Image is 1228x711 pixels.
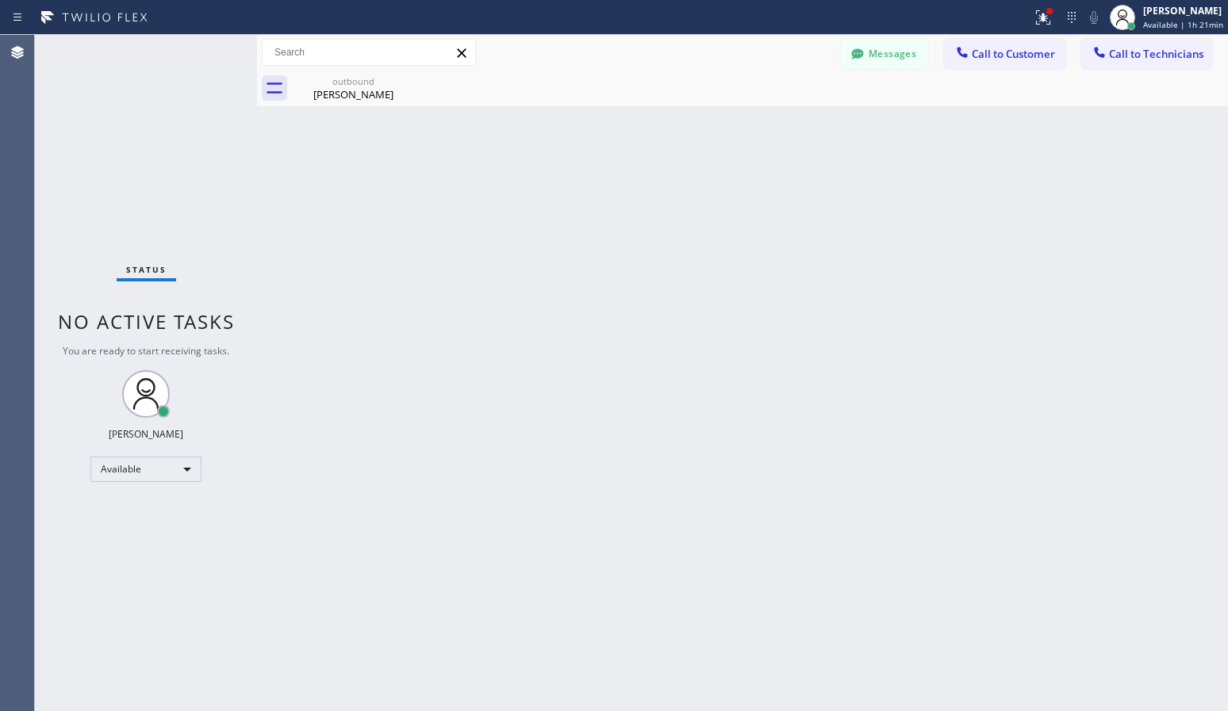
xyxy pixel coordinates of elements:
[1143,4,1223,17] div: [PERSON_NAME]
[944,39,1065,69] button: Call to Customer
[1143,19,1223,30] span: Available | 1h 21min
[109,427,183,441] div: [PERSON_NAME]
[263,40,475,65] input: Search
[294,71,413,106] div: Nick Soto
[90,457,201,482] div: Available
[1083,6,1105,29] button: Mute
[294,75,413,87] div: outbound
[841,39,928,69] button: Messages
[63,344,229,357] span: You are ready to start receiving tasks.
[126,264,167,275] span: Status
[294,87,413,101] div: [PERSON_NAME]
[1081,39,1212,69] button: Call to Technicians
[58,308,235,334] span: No active tasks
[1109,47,1203,61] span: Call to Technicians
[972,47,1055,61] span: Call to Customer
